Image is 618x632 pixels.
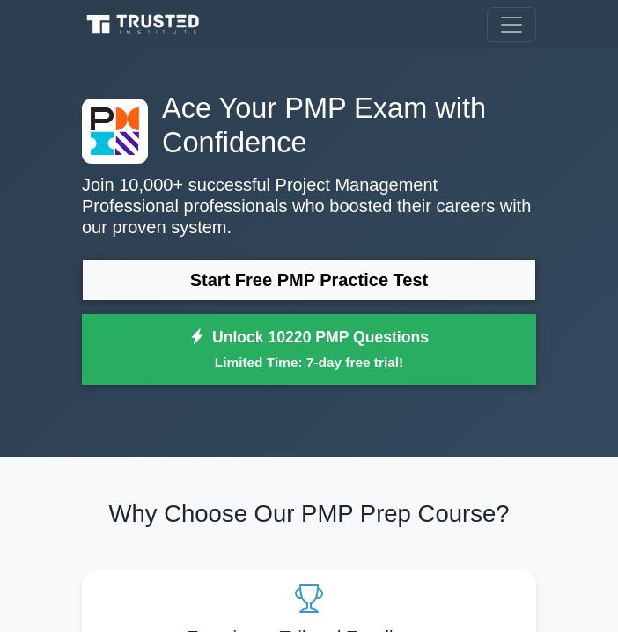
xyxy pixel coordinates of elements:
h2: Why Choose Our PMP Prep Course? [82,499,536,528]
h1: Ace Your PMP Exam with Confidence [82,92,536,160]
a: Start Free PMP Practice Test [82,259,536,301]
p: Join 10,000+ successful Project Management Professional professionals who boosted their careers w... [82,174,536,238]
small: Limited Time: 7-day free trial! [104,352,514,372]
button: Toggle navigation [487,7,536,42]
a: Unlock 10220 PMP QuestionsLimited Time: 7-day free trial! [82,314,536,385]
